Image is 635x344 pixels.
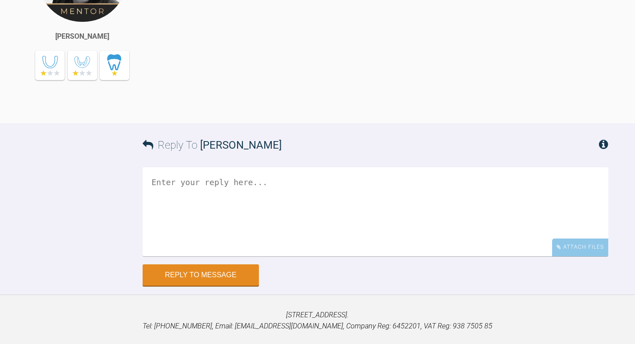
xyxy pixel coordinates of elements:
[143,264,259,286] button: Reply to Message
[552,239,608,256] div: Attach Files
[200,139,282,151] span: [PERSON_NAME]
[143,137,282,154] h3: Reply To
[14,309,621,332] p: [STREET_ADDRESS]. Tel: [PHONE_NUMBER], Email: [EMAIL_ADDRESS][DOMAIN_NAME], Company Reg: 6452201,...
[55,31,109,42] div: [PERSON_NAME]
